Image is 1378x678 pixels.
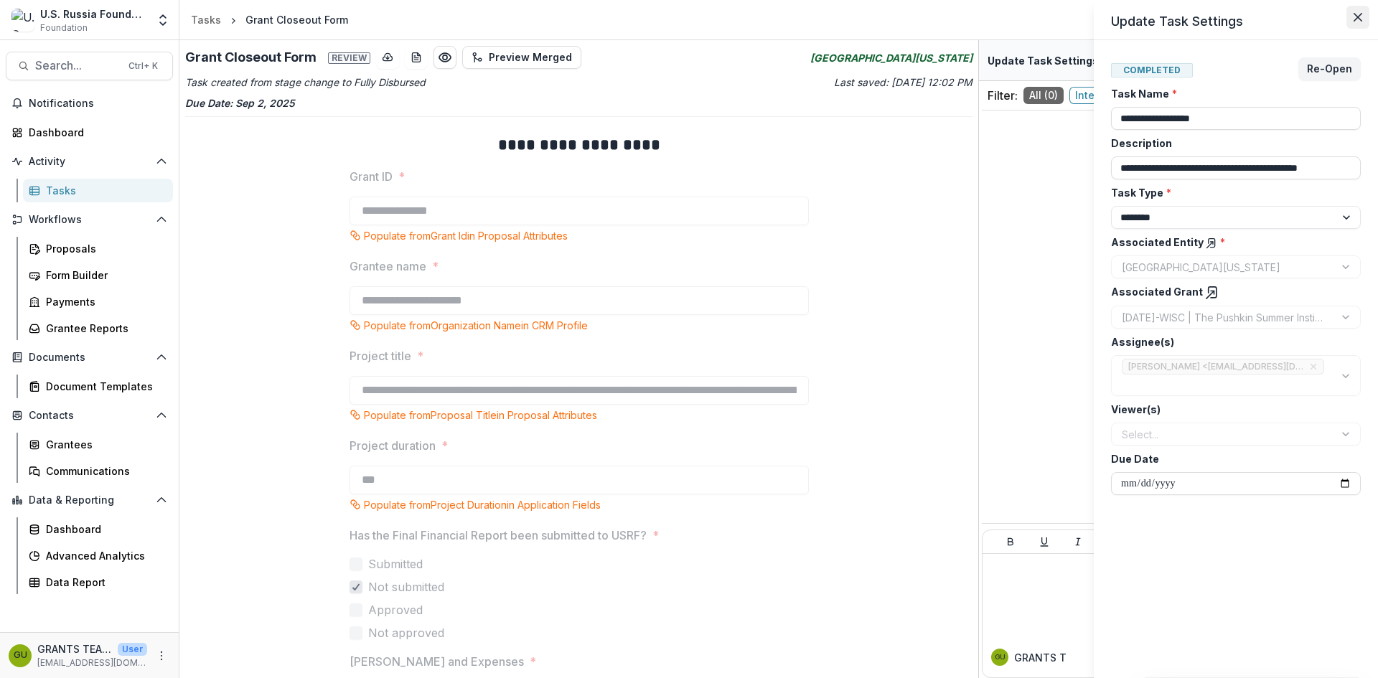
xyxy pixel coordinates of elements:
[1111,63,1193,77] span: Completed
[1111,451,1352,466] label: Due Date
[1346,6,1369,29] button: Close
[1111,334,1352,349] label: Assignee(s)
[1111,284,1352,300] label: Associated Grant
[1298,57,1361,80] button: Re-Open
[1111,136,1352,151] label: Description
[1111,235,1352,250] label: Associated Entity
[1111,402,1352,417] label: Viewer(s)
[1111,185,1352,200] label: Task Type
[1111,86,1352,101] label: Task Name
